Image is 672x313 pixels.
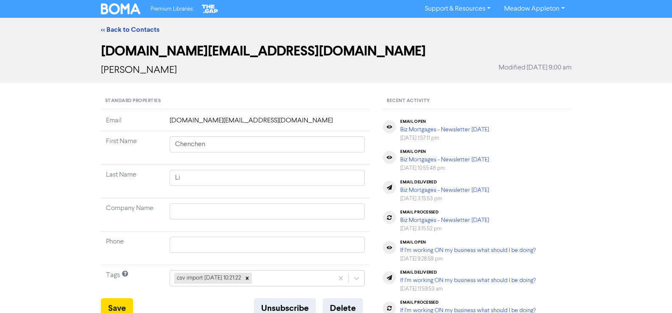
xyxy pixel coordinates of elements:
div: Standard Properties [101,93,370,109]
a: Biz Mortgages - Newsletter [DATE] [400,157,489,163]
span: [PERSON_NAME] [101,65,177,75]
td: Last Name [101,165,165,198]
div: email delivered [400,270,536,275]
td: First Name [101,131,165,165]
a: Support & Resources [418,2,497,16]
img: The Gap [201,3,219,14]
span: Modified [DATE] 9:00 am [499,63,572,73]
div: email processed [400,210,489,215]
iframe: Chat Widget [630,272,672,313]
div: [DATE] 9:28:59 pm [400,255,536,263]
span: Premium Libraries: [151,6,194,12]
td: Email [101,116,165,131]
div: Recent Activity [382,93,571,109]
td: Phone [101,232,165,265]
div: [DATE] 3:15:52 pm [400,225,489,233]
div: [DATE] 3:15:53 pm [400,195,489,203]
td: Tags [101,265,165,299]
td: [DOMAIN_NAME][EMAIL_ADDRESS][DOMAIN_NAME] [165,116,370,131]
img: BOMA Logo [101,3,141,14]
div: [DATE] 1:57:11 pm [400,134,489,142]
div: email open [400,119,489,124]
h2: [DOMAIN_NAME][EMAIL_ADDRESS][DOMAIN_NAME] [101,43,572,59]
a: Biz Mortgages - Newsletter [DATE] [400,217,489,223]
div: email delivered [400,180,489,185]
a: Meadow Appleton [497,2,571,16]
div: [DATE] 10:55:48 pm [400,164,489,172]
td: Company Name [101,198,165,232]
a: << Back to Contacts [101,25,159,34]
div: csv import [DATE] 10:21:22 [174,273,243,284]
a: Biz Mortgages - Newsletter [DATE] [400,187,489,193]
a: If I’m working ON my business what should I be doing? [400,247,536,253]
div: email open [400,240,536,245]
div: email processed [400,300,536,305]
div: [DATE] 11:59:53 am [400,285,536,293]
a: Biz Mortgages - Newsletter [DATE] [400,127,489,133]
a: If I’m working ON my business what should I be doing? [400,277,536,283]
div: email open [400,149,489,154]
